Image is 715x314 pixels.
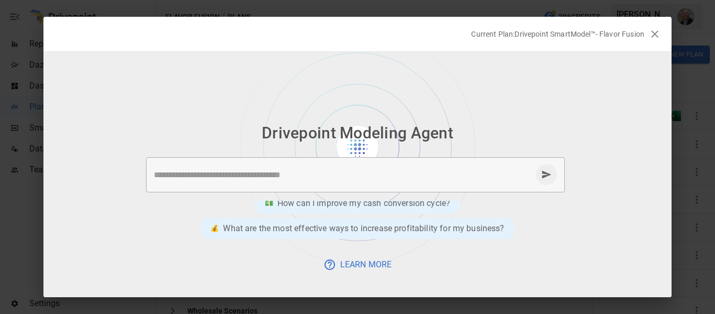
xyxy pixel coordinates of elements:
p: How can I improve my cash conversion cycle? [277,197,450,210]
p: What are the most effective ways to increase profitability for my business? [223,222,504,235]
p: Learn More [340,258,392,271]
button: Learn More [316,256,399,274]
img: Background [240,52,475,265]
div: 💰 [210,222,219,235]
div: 💵 [265,197,273,210]
p: Drivepoint Modeling Agent [262,121,453,145]
div: 💵How can I improve my cash conversion cycle? [255,193,460,214]
p: Current Plan: Drivepoint SmartModel™- Flavor Fusion [471,29,644,39]
div: 💰What are the most effective ways to increase profitability for my business? [200,218,514,239]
